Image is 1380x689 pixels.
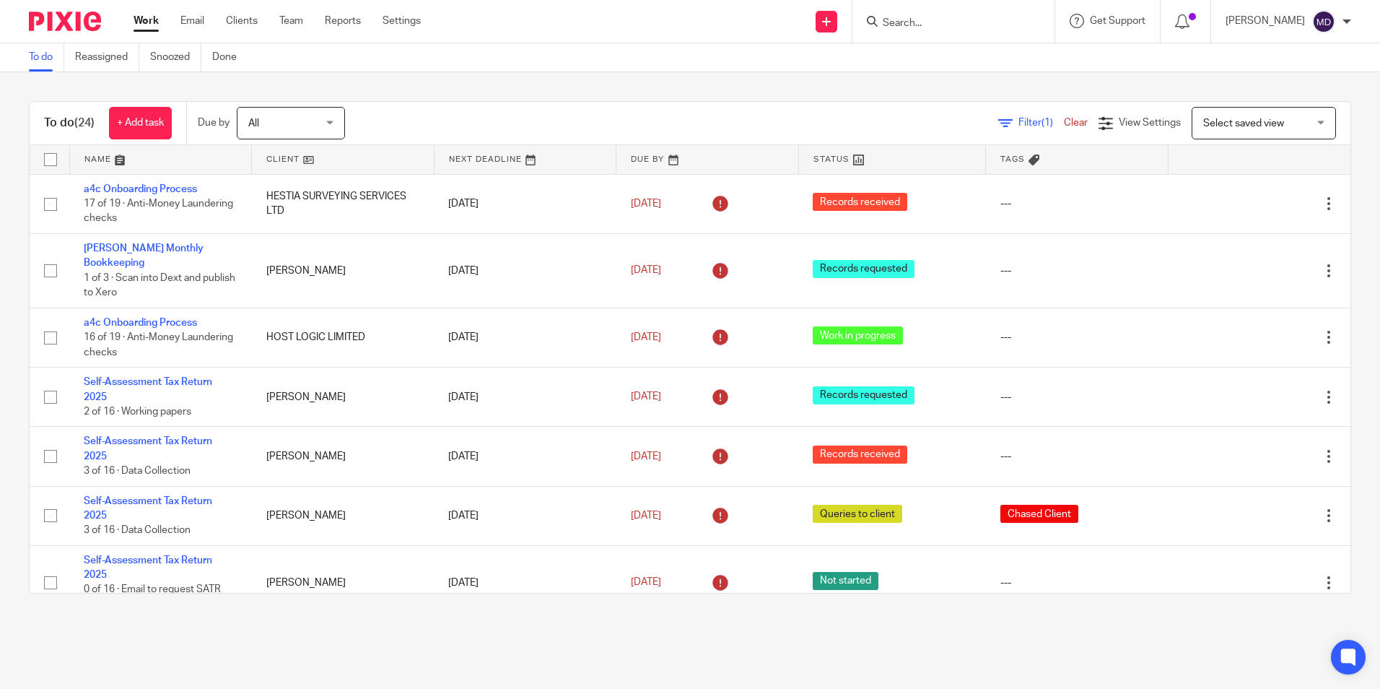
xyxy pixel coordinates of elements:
[813,446,907,464] span: Records received
[813,505,902,523] span: Queries to client
[150,43,201,71] a: Snoozed
[813,572,878,590] span: Not started
[84,555,212,580] a: Self-Assessment Tax Return 2025
[29,43,64,71] a: To do
[212,43,248,71] a: Done
[434,545,616,620] td: [DATE]
[252,233,434,308] td: [PERSON_NAME]
[1000,330,1154,344] div: ---
[325,14,361,28] a: Reports
[1064,118,1088,128] a: Clear
[434,427,616,486] td: [DATE]
[1000,155,1025,163] span: Tags
[84,199,233,224] span: 17 of 19 · Anti-Money Laundering checks
[434,486,616,545] td: [DATE]
[252,174,434,233] td: HESTIA SURVEYING SERVICES LTD
[84,377,212,402] a: Self-Assessment Tax Return 2025
[279,14,303,28] a: Team
[813,193,907,211] span: Records received
[1000,576,1154,590] div: ---
[74,117,95,129] span: (24)
[75,43,139,71] a: Reassigned
[84,184,197,194] a: a4c Onboarding Process
[252,368,434,427] td: [PERSON_NAME]
[84,332,233,357] span: 16 of 19 · Anti-Money Laundering checks
[1203,118,1284,129] span: Select saved view
[1312,10,1335,33] img: svg%3E
[252,427,434,486] td: [PERSON_NAME]
[198,116,230,130] p: Due by
[434,308,616,367] td: [DATE]
[881,17,1011,30] input: Search
[434,233,616,308] td: [DATE]
[813,260,914,278] span: Records requested
[226,14,258,28] a: Clients
[434,368,616,427] td: [DATE]
[1119,118,1181,128] span: View Settings
[84,436,212,461] a: Self-Assessment Tax Return 2025
[84,318,197,328] a: a4c Onboarding Process
[1041,118,1053,128] span: (1)
[631,511,661,521] span: [DATE]
[631,578,661,588] span: [DATE]
[1090,16,1145,26] span: Get Support
[1000,264,1154,278] div: ---
[631,332,661,342] span: [DATE]
[84,585,221,610] span: 0 of 16 · Email to request SATR information
[180,14,204,28] a: Email
[1000,505,1078,523] span: Chased Client
[252,308,434,367] td: HOST LOGIC LIMITED
[84,526,191,536] span: 3 of 16 · Data Collection
[631,199,661,209] span: [DATE]
[84,273,235,298] span: 1 of 3 · Scan into Dext and publish to Xero
[1000,196,1154,211] div: ---
[631,266,661,276] span: [DATE]
[1000,390,1154,404] div: ---
[84,243,204,268] a: [PERSON_NAME] Monthly Bookkeeping
[1000,449,1154,464] div: ---
[29,12,101,31] img: Pixie
[1226,14,1305,28] p: [PERSON_NAME]
[631,451,661,461] span: [DATE]
[813,386,914,404] span: Records requested
[252,486,434,545] td: [PERSON_NAME]
[44,116,95,131] h1: To do
[109,107,172,139] a: + Add task
[84,496,212,521] a: Self-Assessment Tax Return 2025
[813,326,903,344] span: Work in progress
[434,174,616,233] td: [DATE]
[383,14,421,28] a: Settings
[631,392,661,402] span: [DATE]
[1018,118,1064,128] span: Filter
[252,545,434,620] td: [PERSON_NAME]
[134,14,159,28] a: Work
[248,118,259,129] span: All
[84,466,191,476] span: 3 of 16 · Data Collection
[84,407,191,417] span: 2 of 16 · Working papers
